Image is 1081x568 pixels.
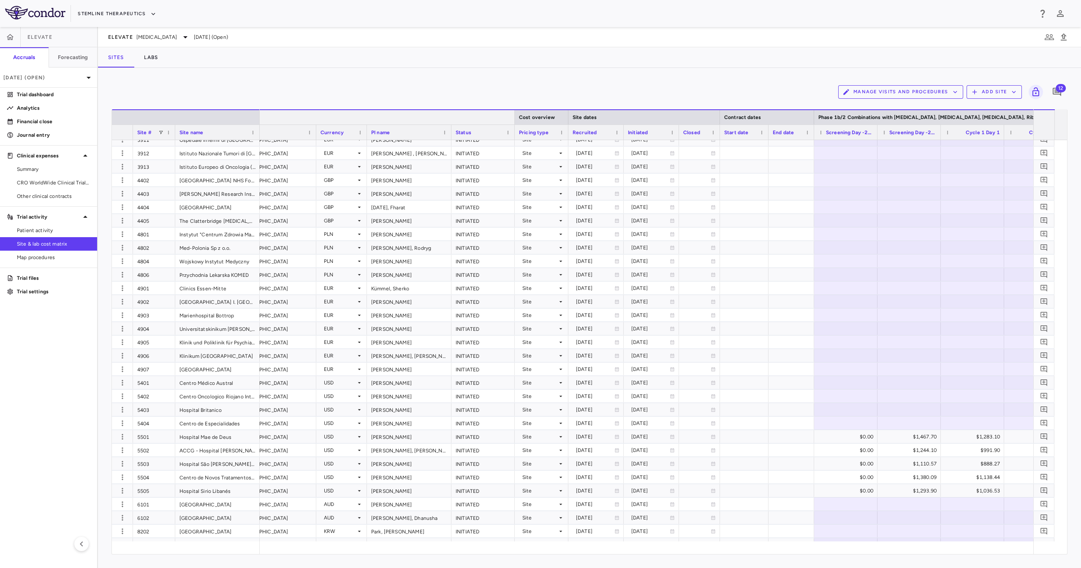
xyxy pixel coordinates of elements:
[451,403,515,416] div: INITIATED
[232,471,316,484] div: [GEOGRAPHIC_DATA]
[27,34,52,41] span: ELEVATE
[628,130,648,135] span: Initiated
[451,160,515,173] div: INITIATED
[324,187,356,200] div: GBP
[573,114,597,120] span: Site dates
[456,130,471,135] span: Status
[133,200,175,214] div: 4404
[175,173,260,187] div: [GEOGRAPHIC_DATA] NHS Foundation Trust
[451,214,515,227] div: INITIATED
[175,146,260,160] div: Istituto Nazionale Tumori di [GEOGRAPHIC_DATA]
[324,160,356,173] div: EUR
[133,538,175,551] div: 8203
[576,200,614,214] div: [DATE]
[133,417,175,430] div: 5404
[133,173,175,187] div: 4402
[1040,460,1048,468] svg: Add comment
[232,173,316,187] div: [GEOGRAPHIC_DATA]
[367,160,451,173] div: [PERSON_NAME]
[133,389,175,403] div: 5402
[1038,215,1050,226] button: Add comment
[17,152,80,160] p: Clinical expenses
[367,200,451,214] div: [DATE], Fharat
[889,130,937,135] span: Screening Day -28 to D1
[522,254,557,268] div: Site
[367,268,451,281] div: [PERSON_NAME]
[133,498,175,511] div: 6101
[175,538,260,551] div: [GEOGRAPHIC_DATA]
[966,130,1000,135] span: Cycle 1 Day 1
[134,47,168,68] button: Labs
[175,281,260,295] div: Clinics Essen-Mitte
[133,146,175,160] div: 3912
[133,295,175,308] div: 4902
[17,118,90,125] p: Financial close
[1038,417,1050,429] button: Add comment
[367,538,451,551] div: [PERSON_NAME] (NCI), [PERSON_NAME]
[1038,498,1050,510] button: Add comment
[367,376,451,389] div: [PERSON_NAME]
[522,214,557,227] div: Site
[175,511,260,524] div: [GEOGRAPHIC_DATA]
[451,471,515,484] div: INITIATED
[324,173,356,187] div: GBP
[1038,242,1050,253] button: Add comment
[320,130,344,135] span: Currency
[576,173,614,187] div: [DATE]
[133,457,175,470] div: 5503
[194,33,228,41] span: [DATE] (Open)
[133,160,175,173] div: 3913
[451,511,515,524] div: INITIATED
[1040,514,1048,522] svg: Add comment
[175,241,260,254] div: Med-Polonia Sp z o.o.
[367,227,451,241] div: [PERSON_NAME]
[232,417,316,430] div: [GEOGRAPHIC_DATA]
[232,403,316,416] div: [GEOGRAPHIC_DATA]
[451,146,515,160] div: INITIATED
[232,160,316,173] div: [GEOGRAPHIC_DATA]
[1038,188,1050,199] button: Add comment
[724,130,749,135] span: Start date
[576,214,614,227] div: [DATE]
[631,146,670,160] div: [DATE]
[133,430,175,443] div: 5501
[1040,433,1048,441] svg: Add comment
[324,227,356,241] div: PLN
[1038,336,1050,348] button: Add comment
[576,241,614,254] div: [DATE]
[451,281,515,295] div: INITIATED
[1040,203,1048,211] svg: Add comment
[175,498,260,511] div: [GEOGRAPHIC_DATA]
[175,187,260,200] div: [PERSON_NAME] Research Institute
[5,6,65,19] img: logo-full-BYUhSk78.svg
[232,376,316,389] div: [GEOGRAPHIC_DATA]
[175,322,260,335] div: Universitatskinikum [PERSON_NAME]
[232,389,316,403] div: [GEOGRAPHIC_DATA]
[133,254,175,268] div: 4804
[576,254,614,268] div: [DATE]
[324,214,356,227] div: GBP
[232,538,316,551] div: [GEOGRAPHIC_DATA]
[1040,406,1048,414] svg: Add comment
[522,268,557,281] div: Site
[451,173,515,187] div: INITIATED
[573,130,597,135] span: Recruited
[576,160,614,173] div: [DATE]
[631,187,670,200] div: [DATE]
[13,54,35,61] h6: Accruals
[367,281,451,295] div: Kümmel, Sherko
[451,322,515,335] div: INITIATED
[17,165,90,173] span: Summary
[1040,325,1048,333] svg: Add comment
[1038,458,1050,469] button: Add comment
[1040,311,1048,319] svg: Add comment
[1038,323,1050,334] button: Add comment
[324,241,356,254] div: PLN
[1038,296,1050,307] button: Add comment
[367,173,451,187] div: [PERSON_NAME]
[367,430,451,443] div: [PERSON_NAME]
[451,254,515,268] div: INITIATED
[1056,84,1066,92] span: 12
[367,444,451,457] div: [PERSON_NAME], [PERSON_NAME]
[133,322,175,335] div: 4904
